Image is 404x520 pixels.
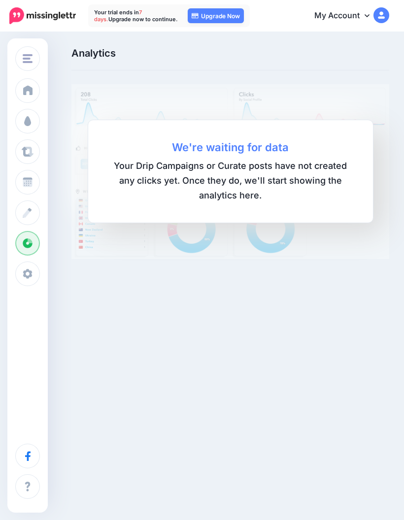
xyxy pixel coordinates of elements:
[23,54,33,63] img: menu.png
[9,7,76,24] img: Missinglettr
[188,8,244,23] a: Upgrade Now
[94,9,178,23] p: Your trial ends in Upgrade now to continue.
[94,9,142,23] span: 7 days.
[71,48,116,59] span: Analytics
[108,159,353,203] span: Your Drip Campaigns or Curate posts have not created any clicks yet. Once they do, we'll start sh...
[108,140,353,155] b: We're waiting for data
[71,84,389,259] img: advanced_analytics.png
[304,4,389,28] a: My Account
